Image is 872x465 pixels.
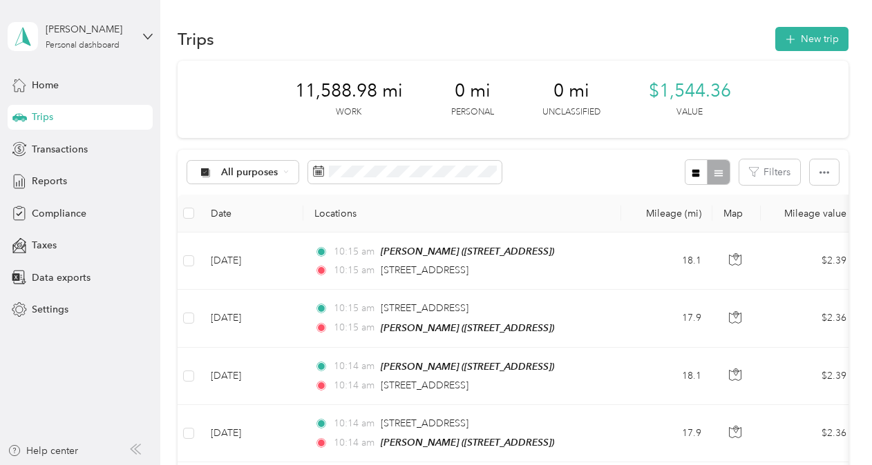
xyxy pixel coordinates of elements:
[381,246,554,257] span: [PERSON_NAME] ([STREET_ADDRESS])
[32,270,91,285] span: Data exports
[32,142,88,157] span: Transactions
[46,41,120,50] div: Personal dashboard
[303,195,621,232] th: Locations
[761,348,857,405] td: $2.39
[775,27,849,51] button: New trip
[795,388,872,465] iframe: Everlance-gr Chat Button Frame
[761,232,857,290] td: $2.39
[32,78,59,92] span: Home
[32,110,53,124] span: Trips
[32,206,86,221] span: Compliance
[334,301,375,316] span: 10:15 am
[32,238,57,253] span: Taxes
[455,80,491,102] span: 0 mi
[334,244,375,259] span: 10:15 am
[712,195,761,232] th: Map
[221,168,278,177] span: All purposes
[334,378,375,393] span: 10:14 am
[334,435,375,451] span: 10:14 am
[200,195,303,232] th: Date
[32,302,68,317] span: Settings
[621,195,712,232] th: Mileage (mi)
[46,22,132,37] div: [PERSON_NAME]
[381,417,468,429] span: [STREET_ADDRESS]
[621,232,712,290] td: 18.1
[761,405,857,462] td: $2.36
[381,322,554,333] span: [PERSON_NAME] ([STREET_ADDRESS])
[649,80,731,102] span: $1,544.36
[621,348,712,405] td: 18.1
[200,348,303,405] td: [DATE]
[200,405,303,462] td: [DATE]
[381,361,554,372] span: [PERSON_NAME] ([STREET_ADDRESS])
[621,405,712,462] td: 17.9
[8,444,78,458] button: Help center
[381,302,468,314] span: [STREET_ADDRESS]
[739,159,800,185] button: Filters
[334,359,375,374] span: 10:14 am
[761,195,857,232] th: Mileage value
[334,320,375,335] span: 10:15 am
[334,263,375,278] span: 10:15 am
[381,437,554,448] span: [PERSON_NAME] ([STREET_ADDRESS])
[761,290,857,347] td: $2.36
[542,106,600,119] p: Unclassified
[295,80,403,102] span: 11,588.98 mi
[381,379,468,391] span: [STREET_ADDRESS]
[621,290,712,347] td: 17.9
[336,106,361,119] p: Work
[200,232,303,290] td: [DATE]
[451,106,494,119] p: Personal
[553,80,589,102] span: 0 mi
[334,416,375,431] span: 10:14 am
[32,174,67,188] span: Reports
[676,106,703,119] p: Value
[200,290,303,347] td: [DATE]
[178,32,214,46] h1: Trips
[381,264,468,276] span: [STREET_ADDRESS]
